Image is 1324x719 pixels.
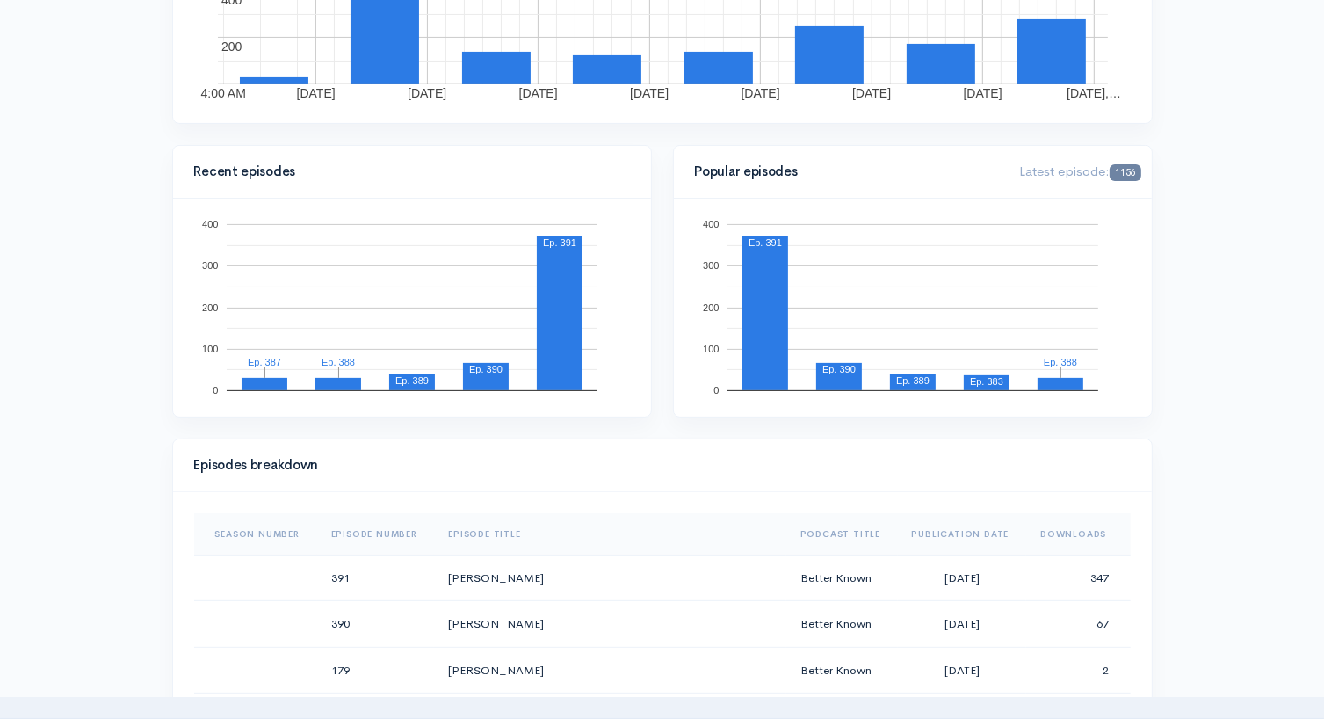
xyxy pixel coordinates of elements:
[703,302,719,313] text: 200
[703,219,719,229] text: 400
[898,601,1027,648] td: [DATE]
[434,555,786,601] td: [PERSON_NAME]
[434,513,786,556] th: Sort column
[786,555,898,601] td: Better Known
[434,601,786,648] td: [PERSON_NAME]
[898,555,1027,601] td: [DATE]
[194,164,619,179] h4: Recent episodes
[786,647,898,694] td: Better Known
[786,601,898,648] td: Better Known
[221,40,242,54] text: 200
[1026,601,1130,648] td: 67
[1067,86,1121,100] text: [DATE],…
[317,513,435,556] th: Sort column
[202,260,218,271] text: 300
[741,86,779,100] text: [DATE]
[202,219,218,229] text: 400
[1026,647,1130,694] td: 2
[695,220,1131,396] svg: A chart.
[317,555,435,601] td: 391
[1044,357,1077,367] text: Ep. 388
[898,513,1027,556] th: Sort column
[695,164,999,179] h4: Popular episodes
[202,302,218,313] text: 200
[970,376,1003,387] text: Ep. 383
[703,344,719,354] text: 100
[749,237,782,248] text: Ep. 391
[543,237,576,248] text: Ep. 391
[202,344,218,354] text: 100
[469,364,503,374] text: Ep. 390
[194,220,630,396] svg: A chart.
[317,601,435,648] td: 390
[963,86,1002,100] text: [DATE]
[896,375,930,386] text: Ep. 389
[1019,163,1140,179] span: Latest episode:
[898,647,1027,694] td: [DATE]
[822,364,856,374] text: Ep. 390
[395,375,429,386] text: Ep. 389
[296,86,335,100] text: [DATE]
[630,86,669,100] text: [DATE]
[194,458,1120,473] h4: Episodes breakdown
[852,86,891,100] text: [DATE]
[518,86,557,100] text: [DATE]
[786,513,898,556] th: Sort column
[213,385,218,396] text: 0
[200,86,245,100] text: 4:00 AM
[1026,513,1130,556] th: Sort column
[317,647,435,694] td: 179
[248,357,281,367] text: Ep. 387
[408,86,446,100] text: [DATE]
[713,385,719,396] text: 0
[1110,164,1140,181] span: 1156
[322,357,355,367] text: Ep. 388
[194,513,317,556] th: Sort column
[1026,555,1130,601] td: 347
[703,260,719,271] text: 300
[434,647,786,694] td: [PERSON_NAME]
